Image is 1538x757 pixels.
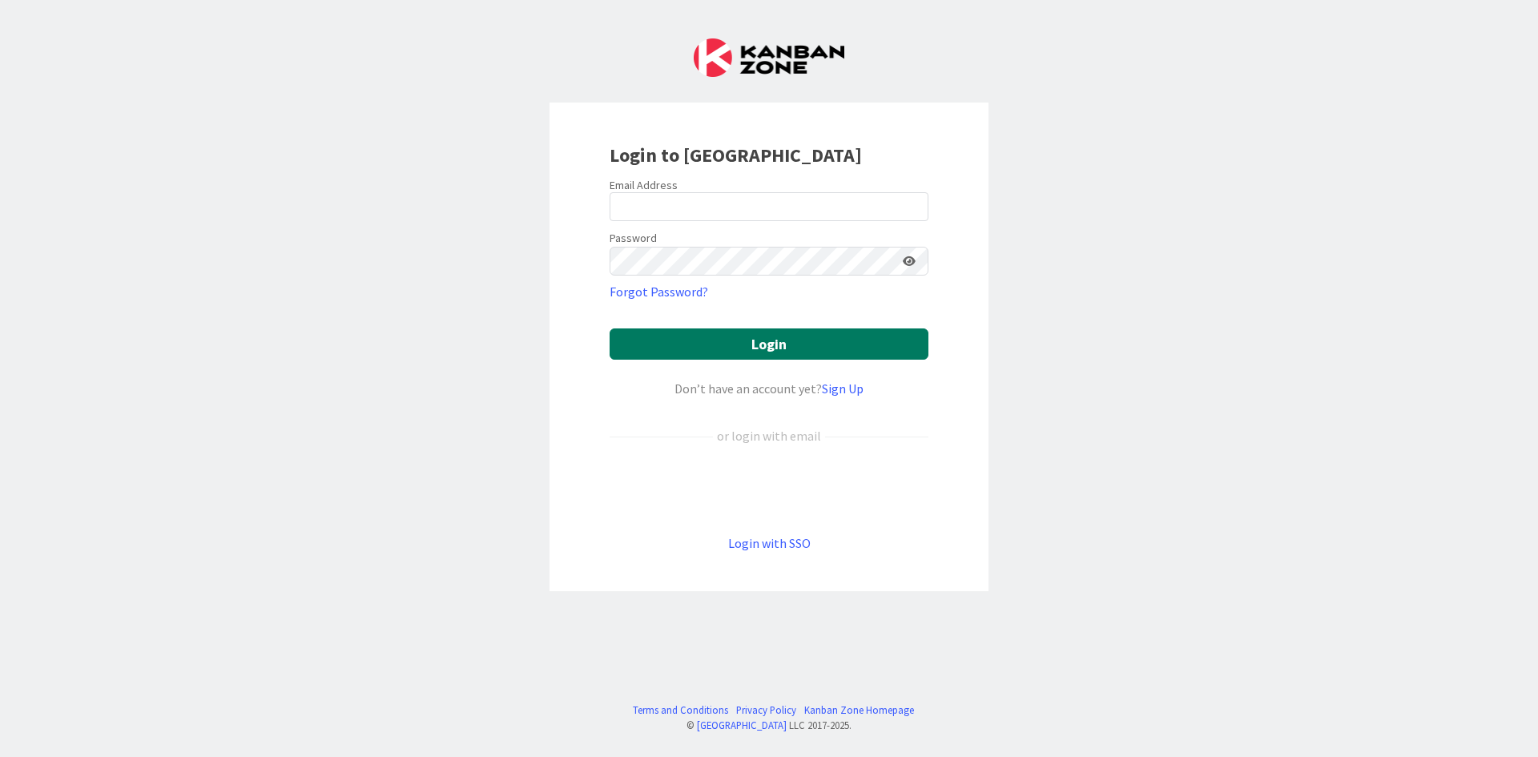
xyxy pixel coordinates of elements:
div: Don’t have an account yet? [610,379,928,398]
button: Login [610,328,928,360]
label: Password [610,230,657,247]
b: Login to [GEOGRAPHIC_DATA] [610,143,862,167]
img: Kanban Zone [694,38,844,77]
a: Forgot Password? [610,282,708,301]
a: Kanban Zone Homepage [804,703,914,718]
div: or login with email [713,426,825,445]
a: Privacy Policy [736,703,796,718]
a: Terms and Conditions [633,703,728,718]
a: Sign Up [822,381,864,397]
div: © LLC 2017- 2025 . [625,718,914,733]
a: [GEOGRAPHIC_DATA] [697,719,787,731]
a: Login with SSO [728,535,811,551]
label: Email Address [610,178,678,192]
iframe: Sign in with Google Button [602,472,936,507]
